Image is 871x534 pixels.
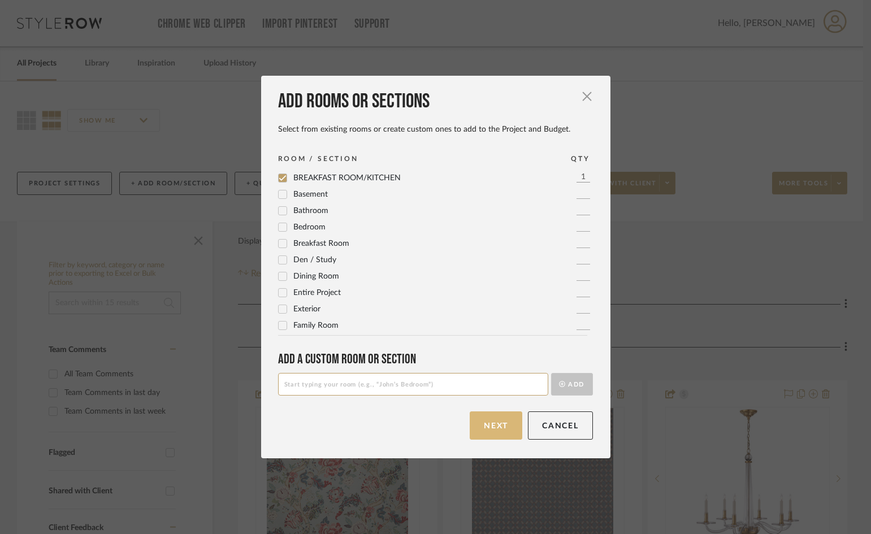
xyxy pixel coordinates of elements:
span: Bedroom [293,223,326,231]
span: Exterior [293,305,320,313]
button: Cancel [528,411,593,440]
div: Add a Custom room or Section [278,351,593,367]
button: Next [470,411,522,440]
span: Family Room [293,322,339,329]
button: Close [576,85,599,107]
input: Start typing your room (e.g., “John’s Bedroom”) [278,373,548,396]
span: Breakfast Room [293,240,349,248]
span: Dining Room [293,272,339,280]
span: Den / Study [293,256,336,264]
span: Basement [293,190,328,198]
span: Bathroom [293,207,328,215]
div: Add rooms or sections [278,89,593,114]
div: ROOM / SECTION [278,153,358,164]
span: BREAKFAST ROOM/KITCHEN [293,174,401,182]
button: Add [551,373,593,396]
div: Select from existing rooms or create custom ones to add to the Project and Budget. [278,124,593,134]
span: Entire Project [293,289,341,297]
div: QTY [571,153,590,164]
